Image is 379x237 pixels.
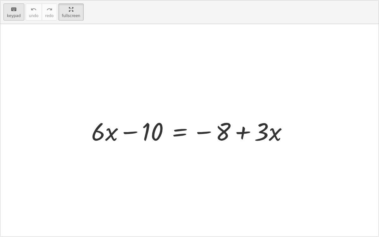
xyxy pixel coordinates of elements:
i: keyboard [11,6,17,13]
button: undoundo [26,3,42,21]
button: redoredo [42,3,57,21]
i: redo [46,6,52,13]
button: fullscreen [58,3,84,21]
span: redo [45,14,54,18]
span: fullscreen [62,14,80,18]
i: undo [31,6,37,13]
span: keypad [7,14,21,18]
button: keyboardkeypad [3,3,24,21]
span: undo [29,14,39,18]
